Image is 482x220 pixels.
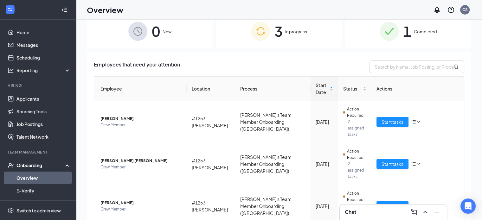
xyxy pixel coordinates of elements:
td: [PERSON_NAME]'s Team Member Onboarding ([GEOGRAPHIC_DATA]) [235,143,311,185]
span: Crew Member [100,164,182,170]
div: Hiring [8,83,69,88]
span: 2 assigned tasks [348,161,366,180]
span: Start tasks [382,118,403,125]
span: Completed [414,28,437,35]
th: Process [235,77,311,101]
svg: Collapse [61,7,67,13]
a: Job Postings [16,118,71,130]
span: Action Required [347,190,366,203]
span: Employees that need your attention [94,60,180,73]
div: [DATE] [316,118,333,125]
span: 3 [274,20,283,42]
svg: Settings [8,207,14,214]
td: #1253 [PERSON_NAME] [187,101,235,143]
span: bars [411,119,416,124]
span: 1 [403,20,411,42]
span: down [416,120,421,124]
span: down [416,204,421,208]
button: Start tasks [376,201,408,211]
button: ComposeMessage [409,207,419,217]
div: Reporting [16,67,71,73]
span: [PERSON_NAME] [PERSON_NAME] [100,158,182,164]
svg: Analysis [8,67,14,73]
a: Applicants [16,92,71,105]
button: Minimize [432,207,442,217]
button: Start tasks [376,159,408,169]
span: bars [411,204,416,209]
span: Crew Member [100,122,182,128]
th: Location [187,77,235,101]
span: Action Required [347,148,366,161]
a: Onboarding Documents [16,197,71,210]
a: Talent Network [16,130,71,143]
div: Onboarding [16,162,65,168]
span: 2 assigned tasks [348,119,366,138]
span: [PERSON_NAME] [100,200,182,206]
a: Scheduling [16,51,71,64]
th: Actions [371,77,464,101]
span: Status [343,85,362,92]
h1: Overview [87,4,123,15]
div: [DATE] [316,160,333,167]
svg: ChevronUp [421,208,429,216]
svg: ComposeMessage [410,208,418,216]
a: Messages [16,39,71,51]
button: ChevronUp [420,207,430,217]
div: [DATE] [316,203,333,210]
a: E-Verify [16,184,71,197]
div: Team Management [8,149,69,155]
span: In progress [285,28,307,35]
span: bars [411,161,416,167]
div: Switch to admin view [16,207,61,214]
span: down [416,162,421,166]
div: CS [462,7,468,12]
span: [PERSON_NAME] [100,116,182,122]
button: Start tasks [376,117,408,127]
a: Home [16,26,71,39]
span: New [163,28,171,35]
span: Start tasks [382,160,403,167]
svg: QuestionInfo [447,6,455,14]
span: Start tasks [382,203,403,210]
span: Action Required [347,106,366,119]
th: Status [338,77,371,101]
a: Sourcing Tools [16,105,71,118]
svg: Notifications [433,6,441,14]
div: Open Intercom Messenger [460,198,476,214]
span: Start Date [316,82,328,96]
td: [PERSON_NAME]'s Team Member Onboarding ([GEOGRAPHIC_DATA]) [235,101,311,143]
span: 0 [152,20,160,42]
h3: Chat [345,209,356,216]
svg: WorkstreamLogo [7,6,13,13]
th: Employee [94,77,187,101]
svg: UserCheck [8,162,14,168]
a: Overview [16,172,71,184]
svg: Minimize [433,208,440,216]
input: Search by Name, Job Posting, or Process [369,60,464,73]
td: #1253 [PERSON_NAME] [187,143,235,185]
span: Crew Member [100,206,182,212]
